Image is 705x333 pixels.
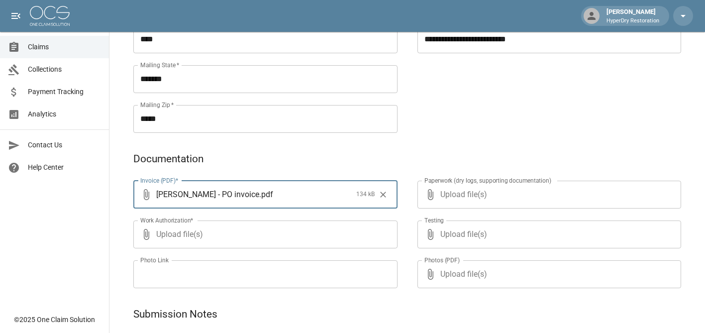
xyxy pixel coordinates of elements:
label: Mailing State [140,61,179,69]
button: Clear [376,187,391,202]
span: . pdf [259,189,273,200]
p: HyperDry Restoration [606,17,659,25]
span: Claims [28,42,101,52]
span: Contact Us [28,140,101,150]
div: [PERSON_NAME] [603,7,663,25]
img: ocs-logo-white-transparent.png [30,6,70,26]
label: Testing [424,216,444,224]
label: Paperwork (dry logs, supporting documentation) [424,176,551,185]
div: © 2025 One Claim Solution [14,315,95,325]
label: Invoice (PDF)* [140,176,179,185]
span: Upload file(s) [440,181,655,209]
span: Collections [28,64,101,75]
span: Upload file(s) [440,260,655,288]
label: Work Authorization* [140,216,194,224]
span: Payment Tracking [28,87,101,97]
span: [PERSON_NAME] - PO invoice [156,189,259,200]
span: 134 kB [356,190,375,200]
span: Upload file(s) [156,221,371,248]
label: Mailing Zip [140,101,174,109]
label: Photo Link [140,256,169,264]
span: Analytics [28,109,101,119]
button: open drawer [6,6,26,26]
span: Upload file(s) [440,221,655,248]
label: Photos (PDF) [424,256,460,264]
span: Help Center [28,162,101,173]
